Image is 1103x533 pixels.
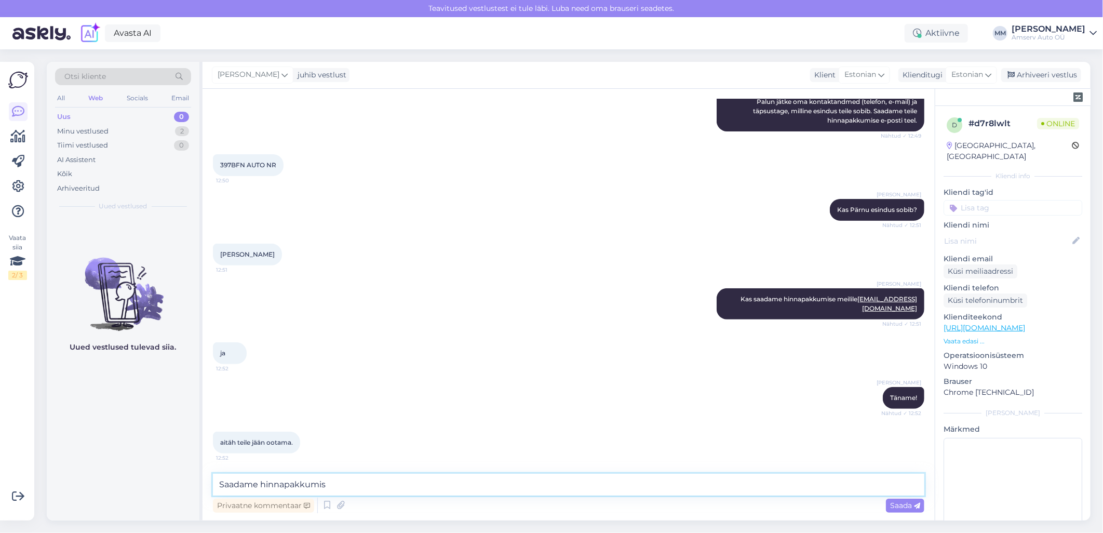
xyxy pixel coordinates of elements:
div: Vaata siia [8,233,27,280]
div: Küsi meiliaadressi [944,264,1017,278]
div: [GEOGRAPHIC_DATA], [GEOGRAPHIC_DATA] [947,140,1072,162]
span: [PERSON_NAME] [220,250,275,258]
p: Kliendi telefon [944,283,1082,294]
p: Kliendi tag'id [944,187,1082,198]
span: d [952,121,957,129]
div: Arhiveeri vestlus [1001,68,1081,82]
p: Chrome [TECHNICAL_ID] [944,387,1082,398]
p: Operatsioonisüsteem [944,350,1082,361]
span: 12:50 [216,177,255,184]
div: Aktiivne [905,24,968,43]
div: [PERSON_NAME] [1012,25,1085,33]
div: Email [169,91,191,105]
span: Saada [890,501,920,510]
div: 2 / 3 [8,271,27,280]
div: 0 [174,140,189,151]
span: Uued vestlused [99,202,147,211]
div: Arhiveeritud [57,183,100,194]
span: ja [220,349,225,357]
p: Kliendi nimi [944,220,1082,231]
div: Minu vestlused [57,126,109,137]
div: Kõik [57,169,72,179]
span: Nähtud ✓ 12:49 [881,132,921,140]
div: [PERSON_NAME] [944,408,1082,418]
input: Lisa nimi [944,235,1070,247]
span: [PERSON_NAME] [218,69,279,81]
span: Otsi kliente [64,71,106,82]
span: Kas saadame hinnapakkumise meilile [741,295,917,312]
div: Amserv Auto OÜ [1012,33,1085,42]
div: 0 [174,112,189,122]
p: Kliendi email [944,254,1082,264]
span: [PERSON_NAME] [877,379,921,387]
input: Lisa tag [944,200,1082,216]
span: Nähtud ✓ 12:51 [882,221,921,229]
div: Kliendi info [944,171,1082,181]
span: 12:52 [216,365,255,372]
img: Askly Logo [8,70,28,90]
textarea: Saadame hinnapakkumis [213,474,924,496]
a: [EMAIL_ADDRESS][DOMAIN_NAME] [857,295,917,312]
div: All [55,91,67,105]
span: Täname! [890,394,917,402]
div: Tiimi vestlused [57,140,108,151]
span: Online [1037,118,1079,129]
a: Avasta AI [105,24,160,42]
span: Estonian [951,69,983,81]
img: explore-ai [79,22,101,44]
p: Märkmed [944,424,1082,435]
span: 12:52 [216,454,255,462]
span: 397BFN AUTO NR [220,161,276,169]
span: Nähtud ✓ 12:52 [881,409,921,417]
div: 2 [175,126,189,137]
p: Brauser [944,376,1082,387]
img: zendesk [1073,92,1083,102]
a: [URL][DOMAIN_NAME] [944,323,1025,332]
div: # d7r8lwlt [969,117,1037,130]
span: Estonian [844,69,876,81]
p: Vaata edasi ... [944,337,1082,346]
span: [PERSON_NAME] [877,280,921,288]
div: Küsi telefoninumbrit [944,294,1027,308]
span: Nähtud ✓ 12:51 [882,320,921,328]
span: aitäh teile jään ootama. [220,438,293,446]
div: juhib vestlust [293,70,346,81]
p: Klienditeekond [944,312,1082,323]
div: MM [993,26,1007,41]
span: Tere! Palun jätke oma kontaktandmed (telefon, e-mail) ja täpsustage, milline esindus teile sobib.... [753,79,919,124]
div: AI Assistent [57,155,96,165]
div: Uus [57,112,71,122]
div: Privaatne kommentaar [213,499,314,513]
div: Socials [125,91,150,105]
a: [PERSON_NAME]Amserv Auto OÜ [1012,25,1097,42]
div: Klienditugi [898,70,943,81]
img: No chats [47,239,199,332]
p: Windows 10 [944,361,1082,372]
span: 12:51 [216,266,255,274]
div: Klient [810,70,836,81]
span: Kas Pärnu esindus sobib? [837,206,917,214]
div: Web [86,91,105,105]
span: [PERSON_NAME] [877,191,921,198]
p: Uued vestlused tulevad siia. [70,342,177,353]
